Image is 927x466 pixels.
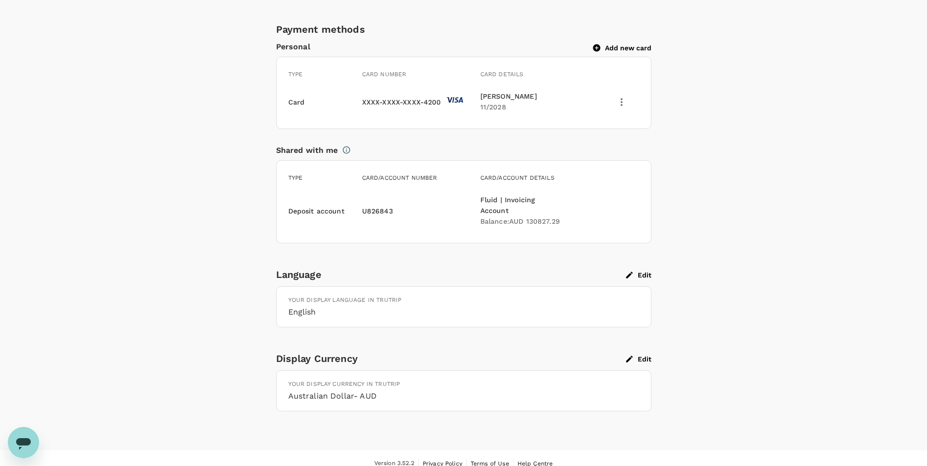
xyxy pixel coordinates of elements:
[480,102,565,113] h6: 11/2028
[441,93,468,107] img: card-provider
[480,216,565,227] h6: Balance : AUD 130827.29
[362,71,407,78] span: Card number
[362,206,393,216] p: U826843
[288,206,345,216] p: Deposit account
[288,381,400,387] span: Your display currency in TruTrip
[276,41,593,53] p: Personal
[362,97,441,107] p: XXXX-XXXX-XXXX-4200
[480,195,565,216] h6: Fluid | Invoicing Account
[288,71,303,78] span: Type
[276,21,651,37] h6: Payment methods
[288,97,358,107] p: Card
[276,145,338,156] p: Shared with me
[362,174,437,181] span: Card/Account number
[8,427,39,458] iframe: Button to launch messaging window
[480,91,565,102] h6: [PERSON_NAME]
[288,389,639,403] h6: Australian Dollar - AUD
[480,174,555,181] span: Card/Account details
[613,94,630,110] button: delete
[288,297,402,303] span: Your display language in TruTrip
[288,174,303,181] span: Type
[276,267,626,282] div: Language
[480,71,524,78] span: Card details
[593,43,651,52] button: Add new card
[626,355,651,363] button: Edit
[288,305,639,319] h6: English
[626,271,651,279] button: Edit
[276,351,626,366] div: Display Currency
